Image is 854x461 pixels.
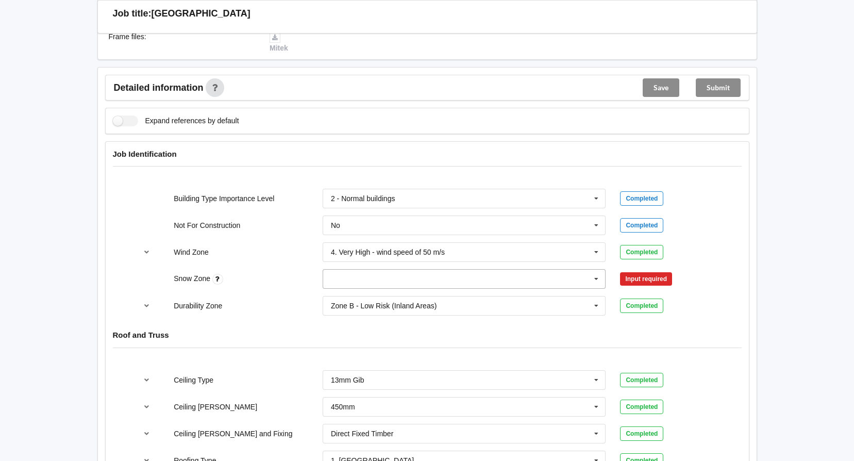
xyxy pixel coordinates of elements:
div: Frame files : [102,31,263,53]
label: Ceiling [PERSON_NAME] and Fixing [174,430,292,438]
button: reference-toggle [137,297,157,315]
div: 4. Very High - wind speed of 50 m/s [331,249,445,256]
label: Snow Zone [174,274,212,283]
h4: Job Identification [113,149,742,159]
button: reference-toggle [137,243,157,261]
label: Ceiling [PERSON_NAME] [174,403,257,411]
button: reference-toggle [137,371,157,389]
div: Completed [620,299,663,313]
label: Wind Zone [174,248,209,256]
h3: Job title: [113,8,152,20]
div: No [331,222,340,229]
div: Completed [620,426,663,441]
div: Completed [620,373,663,387]
div: 450mm [331,403,355,410]
h4: Roof and Truss [113,330,742,340]
span: Detailed information [114,83,204,92]
div: Completed [620,218,663,233]
label: Ceiling Type [174,376,213,384]
div: Completed [620,245,663,259]
div: Input required [620,272,672,286]
div: Completed [620,400,663,414]
h3: [GEOGRAPHIC_DATA] [152,8,250,20]
label: Not For Construction [174,221,240,229]
label: Expand references by default [113,116,239,126]
label: Durability Zone [174,302,222,310]
div: Zone B - Low Risk (Inland Areas) [331,302,437,309]
button: reference-toggle [137,424,157,443]
label: Building Type Importance Level [174,194,274,203]
div: 13mm Gib [331,376,364,384]
div: Direct Fixed Timber [331,430,393,437]
a: Mitek [270,32,288,52]
button: reference-toggle [137,398,157,416]
div: Completed [620,191,663,206]
div: 2 - Normal buildings [331,195,395,202]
